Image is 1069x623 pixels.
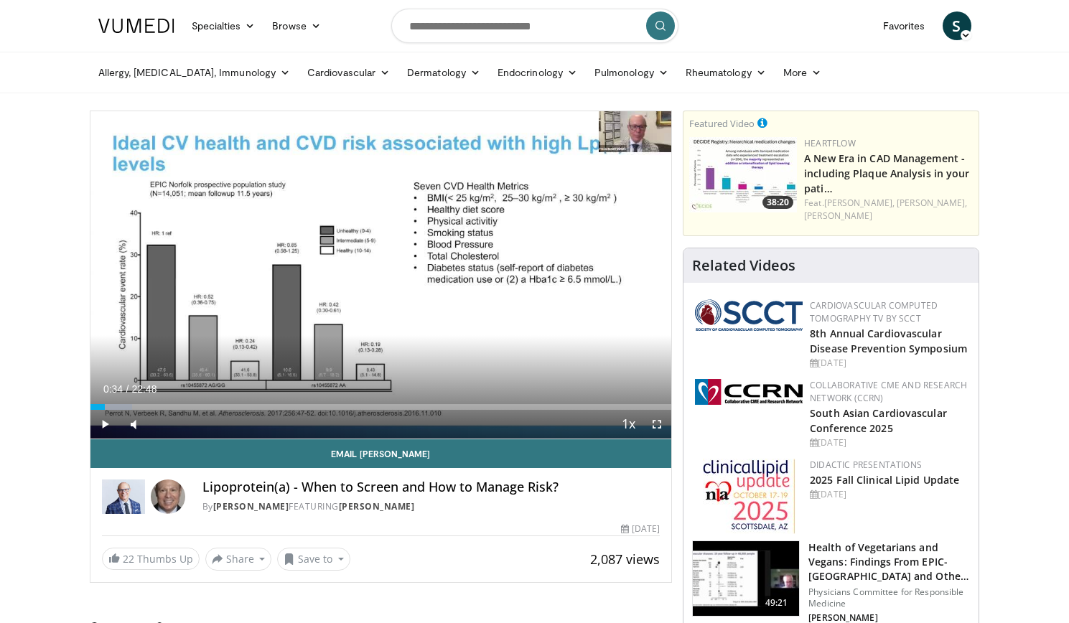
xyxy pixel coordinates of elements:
a: More [775,58,830,87]
a: [PERSON_NAME] [213,500,289,512]
input: Search topics, interventions [391,9,678,43]
span: 2,087 views [590,551,660,568]
button: Play [90,410,119,439]
button: Playback Rate [614,410,643,439]
a: S [943,11,971,40]
a: Rheumatology [677,58,775,87]
a: Endocrinology [489,58,586,87]
a: [PERSON_NAME] [339,500,415,512]
button: Share [205,548,272,571]
a: Email [PERSON_NAME] [90,439,672,468]
a: [PERSON_NAME] [804,210,872,222]
div: Feat. [804,197,973,222]
img: d65bce67-f81a-47c5-b47d-7b8806b59ca8.jpg.150x105_q85_autocrop_double_scale_upscale_version-0.2.jpg [703,459,795,534]
a: [PERSON_NAME], [824,197,895,209]
a: A New Era in CAD Management - including Plaque Analysis in your pati… [804,151,969,195]
a: Favorites [874,11,934,40]
a: Specialties [183,11,264,40]
span: 22:48 [131,383,157,395]
div: Progress Bar [90,404,672,410]
a: [PERSON_NAME], [897,197,967,209]
div: [DATE] [810,488,967,501]
img: 51a70120-4f25-49cc-93a4-67582377e75f.png.150x105_q85_autocrop_double_scale_upscale_version-0.2.png [695,299,803,331]
img: a04ee3ba-8487-4636-b0fb-5e8d268f3737.png.150x105_q85_autocrop_double_scale_upscale_version-0.2.png [695,379,803,405]
img: VuMedi Logo [98,19,174,33]
small: Featured Video [689,117,755,130]
h4: Lipoprotein(a) - When to Screen and How to Manage Risk? [202,479,660,495]
a: 2025 Fall Clinical Lipid Update [810,473,959,487]
button: Mute [119,410,148,439]
button: Save to [277,548,350,571]
a: Collaborative CME and Research Network (CCRN) [810,379,967,404]
a: Browse [263,11,330,40]
div: Didactic Presentations [810,459,967,472]
h4: Related Videos [692,257,795,274]
a: Cardiovascular [299,58,398,87]
img: 738d0e2d-290f-4d89-8861-908fb8b721dc.150x105_q85_crop-smart_upscale.jpg [689,137,797,212]
span: 49:21 [760,596,794,610]
a: Allergy, [MEDICAL_DATA], Immunology [90,58,299,87]
div: By FEATURING [202,500,660,513]
img: 606f2b51-b844-428b-aa21-8c0c72d5a896.150x105_q85_crop-smart_upscale.jpg [693,541,799,616]
a: Heartflow [804,137,856,149]
span: / [126,383,129,395]
div: [DATE] [621,523,660,535]
span: 0:34 [103,383,123,395]
div: [DATE] [810,357,967,370]
a: Dermatology [398,58,489,87]
img: Avatar [151,479,185,514]
span: 22 [123,552,134,566]
img: Dr. Robert S. Rosenson [102,479,145,514]
a: Pulmonology [586,58,677,87]
a: Cardiovascular Computed Tomography TV by SCCT [810,299,938,324]
h3: Health of Vegetarians and Vegans: Findings From EPIC-[GEOGRAPHIC_DATA] and Othe… [808,540,970,584]
span: 38:20 [762,196,793,209]
a: 22 Thumbs Up [102,548,200,570]
video-js: Video Player [90,111,672,439]
div: [DATE] [810,436,967,449]
a: 38:20 [689,137,797,212]
a: 8th Annual Cardiovascular Disease Prevention Symposium [810,327,967,355]
a: South Asian Cardiovascular Conference 2025 [810,406,947,435]
button: Fullscreen [643,410,671,439]
p: Physicians Committee for Responsible Medicine [808,586,970,609]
